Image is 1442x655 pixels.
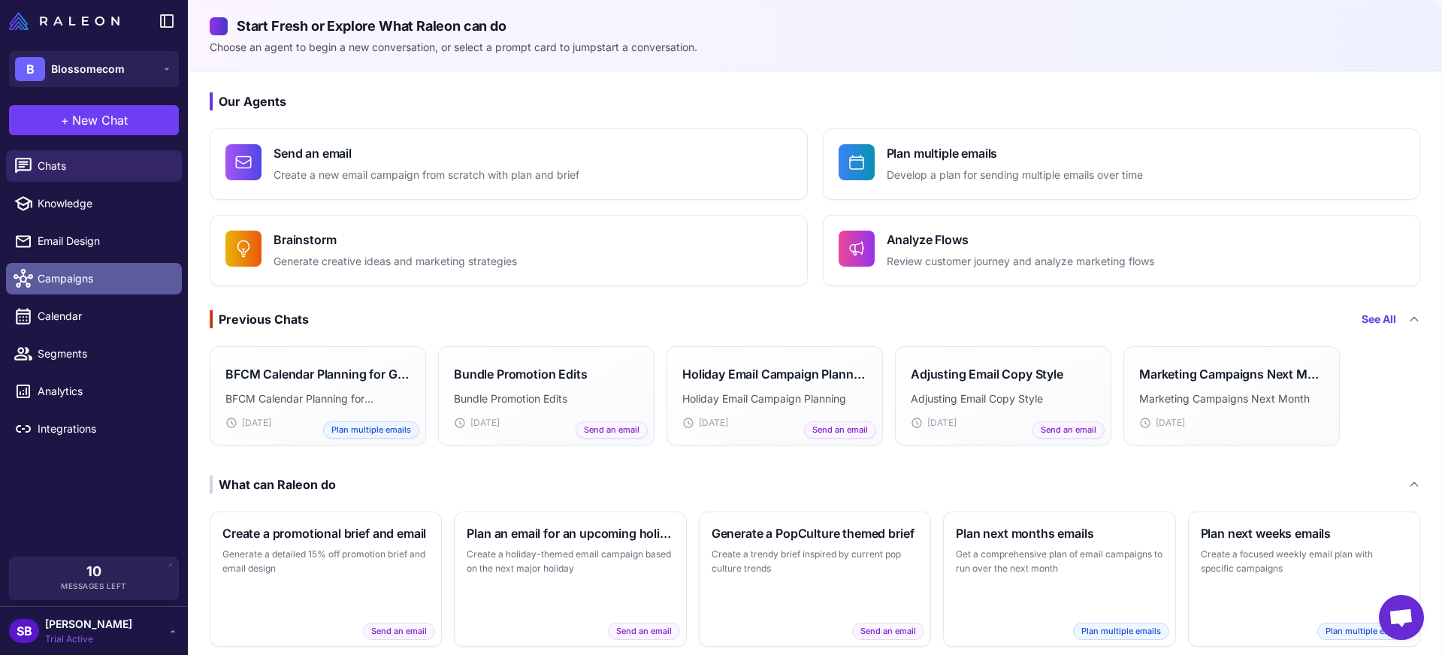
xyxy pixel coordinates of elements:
div: [DATE] [682,416,867,430]
a: Knowledge [6,188,182,219]
span: Send an email [576,421,648,439]
button: BrainstormGenerate creative ideas and marketing strategies [210,215,808,286]
p: Adjusting Email Copy Style [911,391,1096,407]
p: Create a focused weekly email plan with specific campaigns [1201,547,1407,576]
a: Integrations [6,413,182,445]
div: B [15,57,45,81]
span: Send an email [363,623,435,640]
h4: Brainstorm [274,231,517,249]
a: Segments [6,338,182,370]
span: Blossomecom [51,61,125,77]
a: Chats [6,150,182,182]
button: Send an emailCreate a new email campaign from scratch with plan and brief [210,128,808,200]
span: [PERSON_NAME] [45,616,132,632]
p: Create a trendy brief inspired by current pop culture trends [712,547,918,576]
h3: Adjusting Email Copy Style [911,365,1063,383]
p: Create a new email campaign from scratch with plan and brief [274,167,579,184]
h3: Bundle Promotion Edits [454,365,587,383]
h4: Analyze Flows [887,231,1154,249]
span: Knowledge [38,195,170,212]
span: Trial Active [45,632,132,646]
div: [DATE] [454,416,639,430]
span: Analytics [38,383,170,400]
span: Campaigns [38,270,170,287]
p: Holiday Email Campaign Planning [682,391,867,407]
div: [DATE] [911,416,1096,430]
button: Plan multiple emailsDevelop a plan for sending multiple emails over time [823,128,1421,200]
a: Email Design [6,225,182,257]
h3: Holiday Email Campaign Planning [682,365,867,383]
span: Plan multiple emails [323,421,419,439]
span: Calendar [38,308,170,324]
a: Campaigns [6,263,182,294]
p: Get a comprehensive plan of email campaigns to run over the next month [956,547,1162,576]
button: Plan next weeks emailsCreate a focused weekly email plan with specific campaignsPlan multiple emails [1188,512,1420,647]
button: +New Chat [9,105,179,135]
h3: Create a promotional brief and email [222,524,429,542]
button: Plan next months emailsGet a comprehensive plan of email campaigns to run over the next monthPlan... [943,512,1175,647]
button: Plan an email for an upcoming holidayCreate a holiday-themed email campaign based on the next maj... [454,512,686,647]
span: Send an email [608,623,680,640]
h3: Marketing Campaigns Next Month [1139,365,1324,383]
div: What can Raleon do [210,475,336,494]
p: BFCM Calendar Planning for Growplex [225,391,410,407]
span: New Chat [72,111,128,129]
p: Generate a detailed 15% off promotion brief and email design [222,547,429,576]
h3: Our Agents [210,92,1420,110]
a: Raleon Logo [9,12,125,30]
div: Previous Chats [210,310,309,328]
p: Generate creative ideas and marketing strategies [274,253,517,270]
p: Develop a plan for sending multiple emails over time [887,167,1143,184]
div: [DATE] [1139,416,1324,430]
button: Create a promotional brief and emailGenerate a detailed 15% off promotion brief and email designS... [210,512,442,647]
a: Analytics [6,376,182,407]
img: Raleon Logo [9,12,119,30]
button: BBlossomecom [9,51,179,87]
h3: Plan an email for an upcoming holiday [467,524,673,542]
p: Bundle Promotion Edits [454,391,639,407]
span: Send an email [1032,421,1105,439]
button: Generate a PopCulture themed briefCreate a trendy brief inspired by current pop culture trendsSen... [699,512,931,647]
h4: Send an email [274,144,579,162]
span: Segments [38,346,170,362]
h3: BFCM Calendar Planning for Growplex [225,365,410,383]
h2: Start Fresh or Explore What Raleon can do [210,16,1420,36]
h4: Plan multiple emails [887,144,1143,162]
span: 10 [86,565,101,578]
span: Email Design [38,233,170,249]
div: [DATE] [225,416,410,430]
h3: Generate a PopCulture themed brief [712,524,918,542]
span: Plan multiple emails [1317,623,1413,640]
a: See All [1362,311,1396,327]
button: Analyze FlowsReview customer journey and analyze marketing flows [823,215,1421,286]
span: Chats [38,158,170,174]
div: Open chat [1379,595,1424,640]
h3: Plan next months emails [956,524,1162,542]
span: + [61,111,69,129]
span: Integrations [38,421,170,437]
h3: Plan next weeks emails [1201,524,1407,542]
span: Plan multiple emails [1073,623,1169,640]
span: Messages Left [61,581,127,592]
p: Review customer journey and analyze marketing flows [887,253,1154,270]
p: Marketing Campaigns Next Month [1139,391,1324,407]
span: Send an email [852,623,924,640]
div: SB [9,619,39,643]
p: Create a holiday-themed email campaign based on the next major holiday [467,547,673,576]
a: Calendar [6,300,182,332]
span: Send an email [804,421,876,439]
p: Choose an agent to begin a new conversation, or select a prompt card to jumpstart a conversation. [210,39,1420,56]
